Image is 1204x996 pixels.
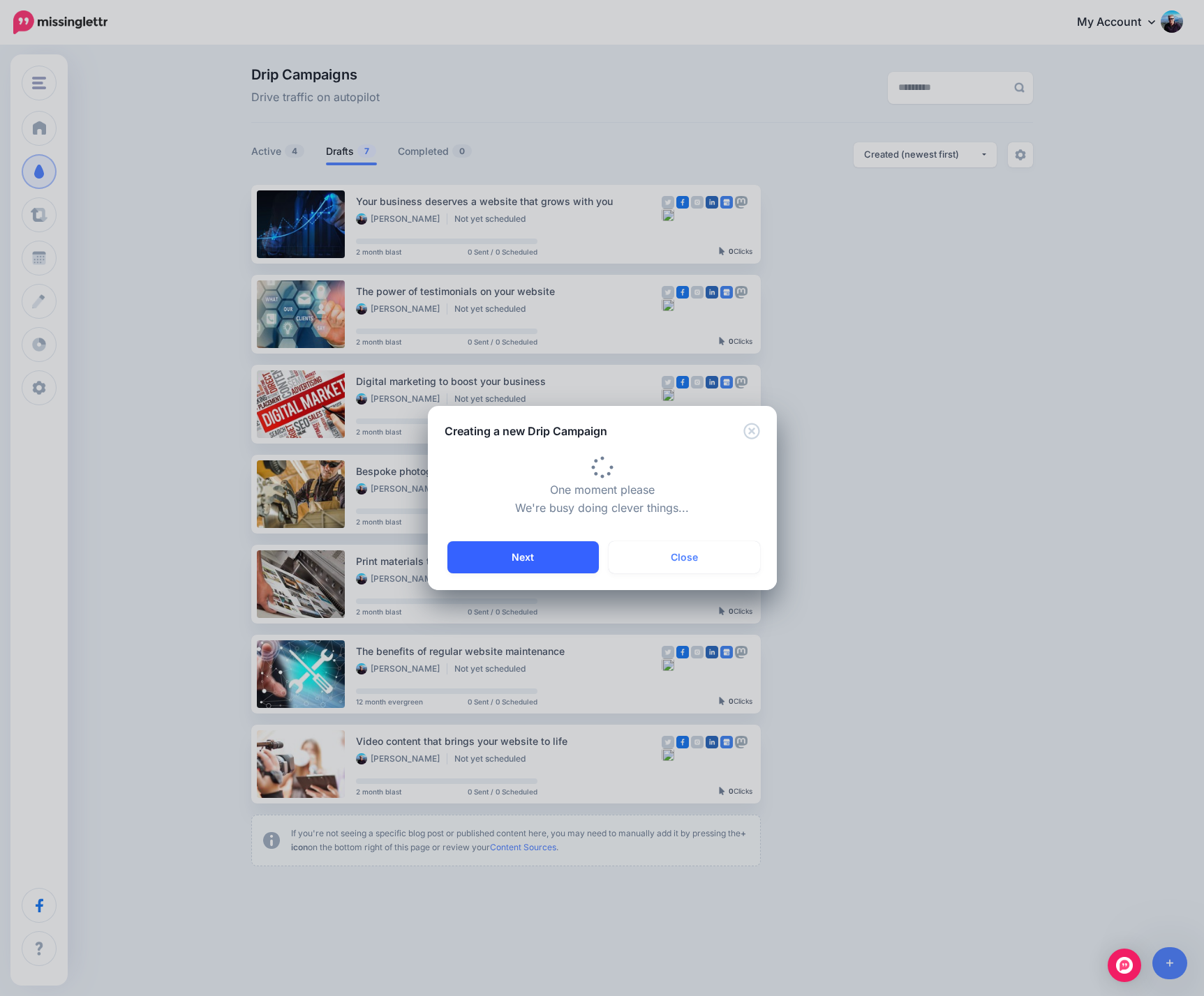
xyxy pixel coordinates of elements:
button: Close [609,541,760,573]
button: Close [743,423,760,440]
div: Open Intercom Messenger [1108,949,1141,982]
button: Next [447,541,599,573]
span: One moment please We're busy doing clever things... [515,465,689,515]
h5: Creating a new Drip Campaign [445,423,607,439]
